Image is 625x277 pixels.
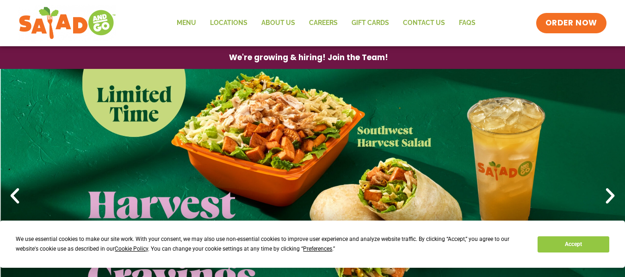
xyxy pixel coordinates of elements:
[5,186,25,206] div: Previous slide
[170,12,203,34] a: Menu
[345,12,396,34] a: GIFT CARDS
[19,5,116,42] img: new-SAG-logo-768×292
[254,12,302,34] a: About Us
[16,234,526,254] div: We use essential cookies to make our site work. With your consent, we may also use non-essential ...
[115,246,148,252] span: Cookie Policy
[545,18,597,29] span: ORDER NOW
[536,13,606,33] a: ORDER NOW
[229,54,388,62] span: We're growing & hiring! Join the Team!
[396,12,452,34] a: Contact Us
[303,246,332,252] span: Preferences
[302,12,345,34] a: Careers
[170,12,483,34] nav: Menu
[215,47,402,68] a: We're growing & hiring! Join the Team!
[600,186,620,206] div: Next slide
[538,236,609,252] button: Accept
[452,12,483,34] a: FAQs
[203,12,254,34] a: Locations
